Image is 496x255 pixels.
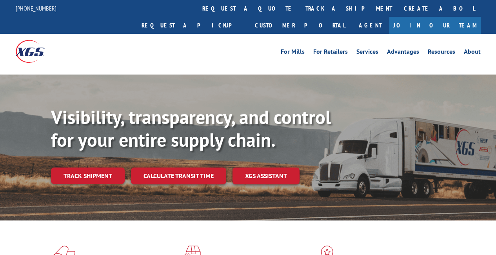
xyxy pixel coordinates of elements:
[16,4,56,12] a: [PHONE_NUMBER]
[464,49,481,57] a: About
[356,49,378,57] a: Services
[313,49,348,57] a: For Retailers
[428,49,455,57] a: Resources
[136,17,249,34] a: Request a pickup
[281,49,305,57] a: For Mills
[51,168,125,184] a: Track shipment
[51,105,331,152] b: Visibility, transparency, and control for your entire supply chain.
[351,17,389,34] a: Agent
[131,168,226,184] a: Calculate transit time
[249,17,351,34] a: Customer Portal
[387,49,419,57] a: Advantages
[389,17,481,34] a: Join Our Team
[233,168,300,184] a: XGS ASSISTANT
